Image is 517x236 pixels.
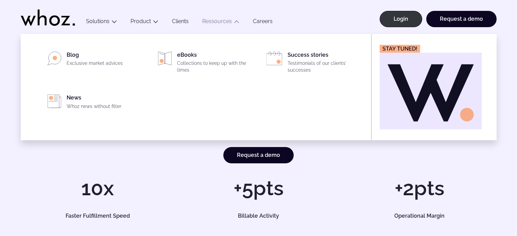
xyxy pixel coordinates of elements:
[40,94,142,112] a: NewsWhoz news without filter
[426,11,497,27] a: Request a demo
[165,18,195,27] a: Clients
[380,11,422,27] a: Login
[131,18,151,24] a: Product
[21,178,175,198] h1: 10x
[40,52,142,69] a: BlogExclusive market advices
[195,18,246,27] button: Ressources
[266,52,282,65] img: PICTO_EVENEMENTS.svg
[177,52,253,76] div: eBooks
[48,94,61,108] img: PICTO_PRESSE-ET-ACTUALITE-1.svg
[67,103,142,110] p: Whoz news without filter
[150,52,253,76] a: eBooksCollections to keep up with the times
[342,178,496,198] h1: +2pts
[182,178,335,198] h1: +5pts
[261,52,363,76] a: Success storiesTestimonials of our clients’ successes
[67,94,142,112] div: News
[67,60,142,67] p: Exclusive market advices
[288,52,363,76] div: Success stories
[124,18,165,27] button: Product
[288,60,363,73] p: Testimonials of our clients’ successes
[177,60,253,73] p: Collections to keep up with the times
[79,18,124,27] button: Solutions
[246,18,279,27] a: Careers
[67,52,142,69] div: Blog
[380,45,482,129] a: Stay tuned!
[28,213,167,219] h5: Faster Fulfillment Speed
[202,18,232,24] a: Ressources
[158,52,172,65] img: PICTO_LIVRES.svg
[48,52,61,65] img: PICTO_BLOG.svg
[189,213,328,219] h5: Billable Activity
[350,213,489,219] h5: Operational Margin
[223,147,294,163] a: Request a demo
[380,45,420,53] figcaption: Stay tuned!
